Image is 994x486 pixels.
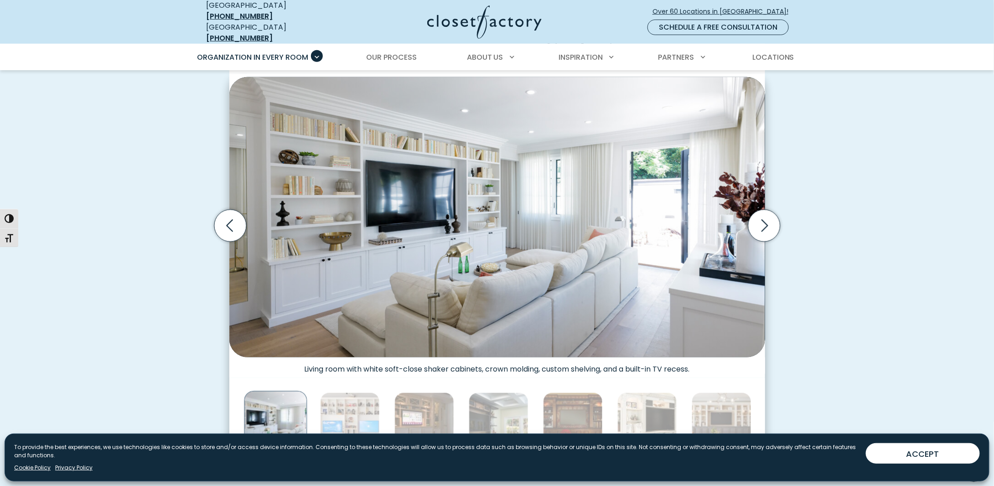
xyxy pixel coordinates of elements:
[467,52,503,62] span: About Us
[197,52,308,62] span: Organization in Every Room
[617,393,677,452] img: Traditional white entertainment center with ornate crown molding, fluted pilasters, built-in shel...
[366,52,417,62] span: Our Process
[394,393,454,452] img: Entertainment center featuring integrated TV nook, display shelving with overhead lighting, and l...
[652,4,796,20] a: Over 60 Locations in [GEOGRAPHIC_DATA]!
[647,20,789,35] a: Schedule a Free Consultation
[745,206,784,245] button: Next slide
[229,77,765,357] img: Living room with built in white shaker cabinets and book shelves
[752,52,794,62] span: Locations
[658,52,694,62] span: Partners
[866,443,980,464] button: ACCEPT
[14,464,51,472] a: Cookie Policy
[206,33,273,43] a: [PHONE_NUMBER]
[652,7,796,16] span: Over 60 Locations in [GEOGRAPHIC_DATA]!
[229,357,765,374] figcaption: Living room with white soft-close shaker cabinets, crown molding, custom shelving, and a built-in...
[206,22,338,44] div: [GEOGRAPHIC_DATA]
[206,11,273,21] a: [PHONE_NUMBER]
[559,52,603,62] span: Inspiration
[543,393,603,452] img: Classic cherrywood entertainment unit with detailed millwork, flanking bookshelves, crown molding...
[427,5,542,39] img: Closet Factory Logo
[211,206,250,245] button: Previous slide
[469,393,528,452] img: Modern custom entertainment center with floating shelves, textured paneling, and a central TV dis...
[191,45,803,70] nav: Primary Menu
[692,393,751,452] img: Custom built-in entertainment center with media cabinets for hidden storage and open display shel...
[55,464,93,472] a: Privacy Policy
[320,393,380,452] img: Gaming media center with dual tv monitors and gaming console storage
[14,443,859,460] p: To provide the best experiences, we use technologies like cookies to store and/or access device i...
[244,391,307,454] img: Living room with built in white shaker cabinets and book shelves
